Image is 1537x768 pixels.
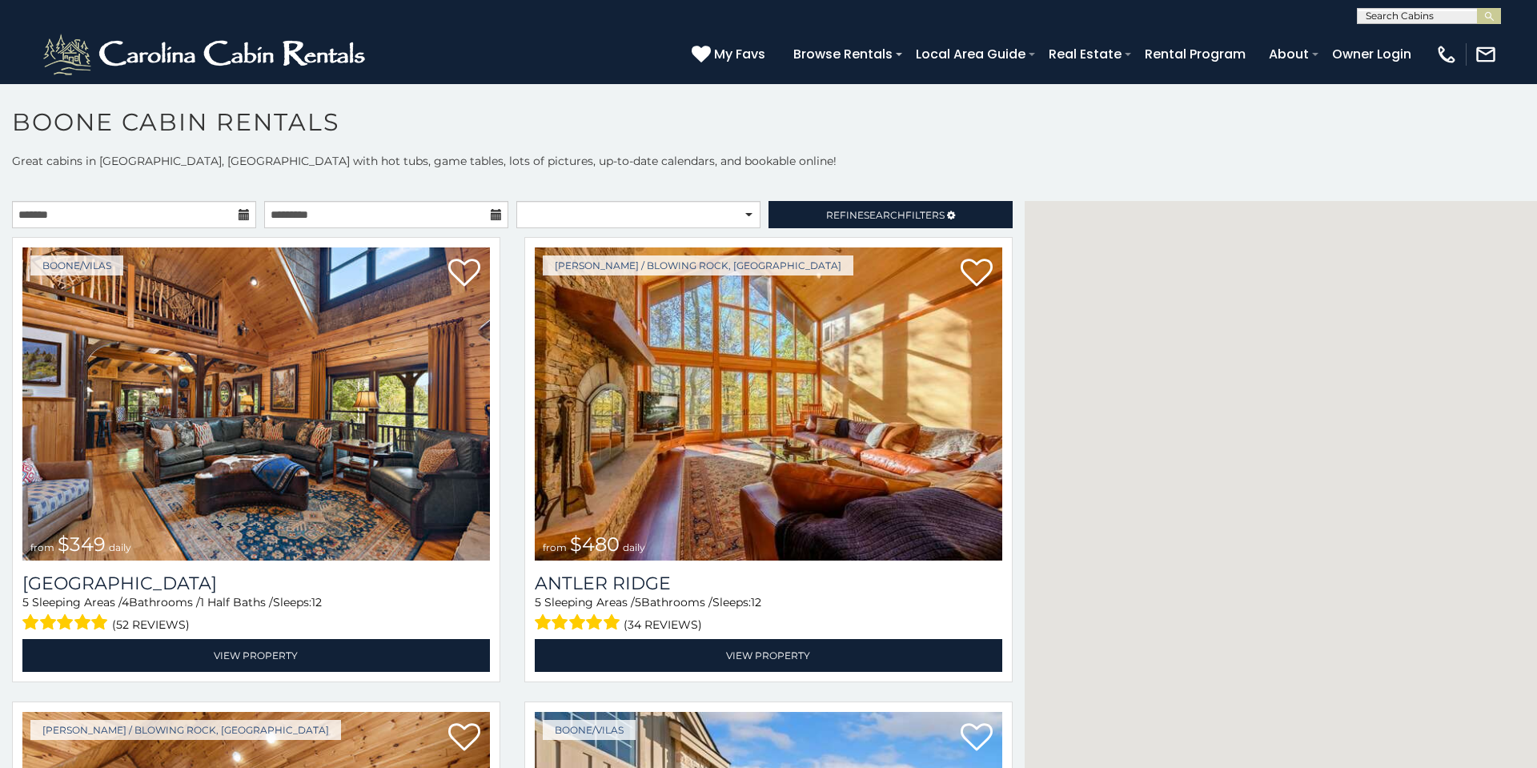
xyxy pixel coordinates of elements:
span: (34 reviews) [624,614,702,635]
span: 12 [311,595,322,609]
span: from [30,541,54,553]
span: 5 [535,595,541,609]
div: Sleeping Areas / Bathrooms / Sleeps: [22,594,490,635]
span: daily [623,541,645,553]
img: mail-regular-white.png [1475,43,1497,66]
a: Browse Rentals [785,40,901,68]
a: Local Area Guide [908,40,1033,68]
img: phone-regular-white.png [1435,43,1458,66]
a: [PERSON_NAME] / Blowing Rock, [GEOGRAPHIC_DATA] [543,255,853,275]
span: (52 reviews) [112,614,190,635]
span: $349 [58,533,106,556]
a: Add to favorites [961,722,993,755]
h3: Diamond Creek Lodge [22,573,490,594]
span: Refine Filters [826,209,945,221]
a: View Property [535,639,1002,672]
span: My Favs [714,44,765,64]
img: White-1-2.png [40,30,372,78]
div: Sleeping Areas / Bathrooms / Sleeps: [535,594,1002,635]
span: 12 [751,595,761,609]
a: About [1261,40,1317,68]
span: 1 Half Baths / [200,595,273,609]
span: daily [109,541,131,553]
a: Antler Ridge [535,573,1002,594]
a: [PERSON_NAME] / Blowing Rock, [GEOGRAPHIC_DATA] [30,720,341,740]
img: 1714397585_thumbnail.jpeg [535,247,1002,561]
a: Add to favorites [961,257,993,291]
a: My Favs [692,44,769,65]
a: Real Estate [1041,40,1130,68]
span: Search [864,209,905,221]
a: [GEOGRAPHIC_DATA] [22,573,490,594]
span: 5 [22,595,29,609]
span: 5 [635,595,641,609]
a: View Property [22,639,490,672]
span: 4 [122,595,129,609]
a: Rental Program [1137,40,1254,68]
span: $480 [570,533,620,556]
a: Owner Login [1324,40,1419,68]
a: Add to favorites [448,257,480,291]
a: Boone/Vilas [543,720,636,740]
a: from $349 daily [22,247,490,561]
a: Boone/Vilas [30,255,123,275]
a: RefineSearchFilters [768,201,1013,228]
img: 1759438208_thumbnail.jpeg [22,247,490,561]
a: from $480 daily [535,247,1002,561]
a: Add to favorites [448,722,480,755]
span: from [543,541,567,553]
